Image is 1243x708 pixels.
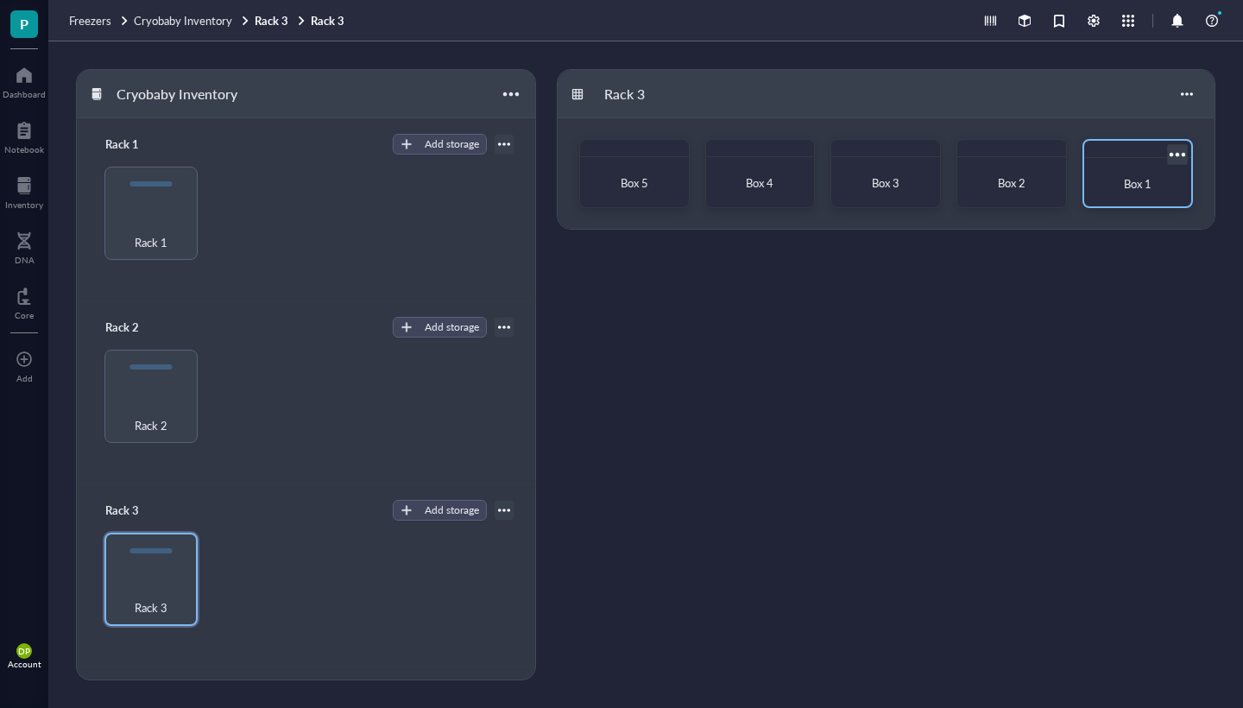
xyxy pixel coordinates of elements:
a: DNA [15,227,35,265]
span: Cryobaby Inventory [134,12,232,28]
span: Box 1 [1124,175,1152,192]
span: Box 5 [621,174,648,191]
span: P [20,13,28,35]
a: Notebook [4,117,44,155]
a: Freezers [69,13,130,28]
span: Rack 3 [135,598,167,617]
div: Core [15,310,34,320]
div: Rack 3 [596,79,700,109]
div: Add storage [425,319,479,335]
span: Rack 2 [135,416,167,435]
div: Cryobaby Inventory [109,79,245,109]
div: Account [8,659,41,669]
span: Box 4 [746,174,773,191]
span: Rack 1 [135,233,167,252]
span: Box 3 [872,174,899,191]
div: Rack 3 [98,498,201,522]
div: Rack 1 [98,132,201,156]
div: Notebook [4,144,44,155]
a: Rack 3Rack 3 [255,13,348,28]
button: Add storage [393,500,487,521]
button: Add storage [393,134,487,155]
div: Add storage [425,136,479,152]
div: Add storage [425,503,479,518]
div: Rack 2 [98,315,201,339]
div: DNA [15,255,35,265]
a: Cryobaby Inventory [134,13,251,28]
span: Freezers [69,12,111,28]
div: Inventory [5,199,43,210]
div: Dashboard [3,89,46,99]
button: Add storage [393,317,487,338]
a: Inventory [5,172,43,210]
a: Dashboard [3,61,46,99]
span: DP [18,646,30,656]
div: Add [16,373,33,383]
span: Box 2 [998,174,1025,191]
a: Core [15,282,34,320]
